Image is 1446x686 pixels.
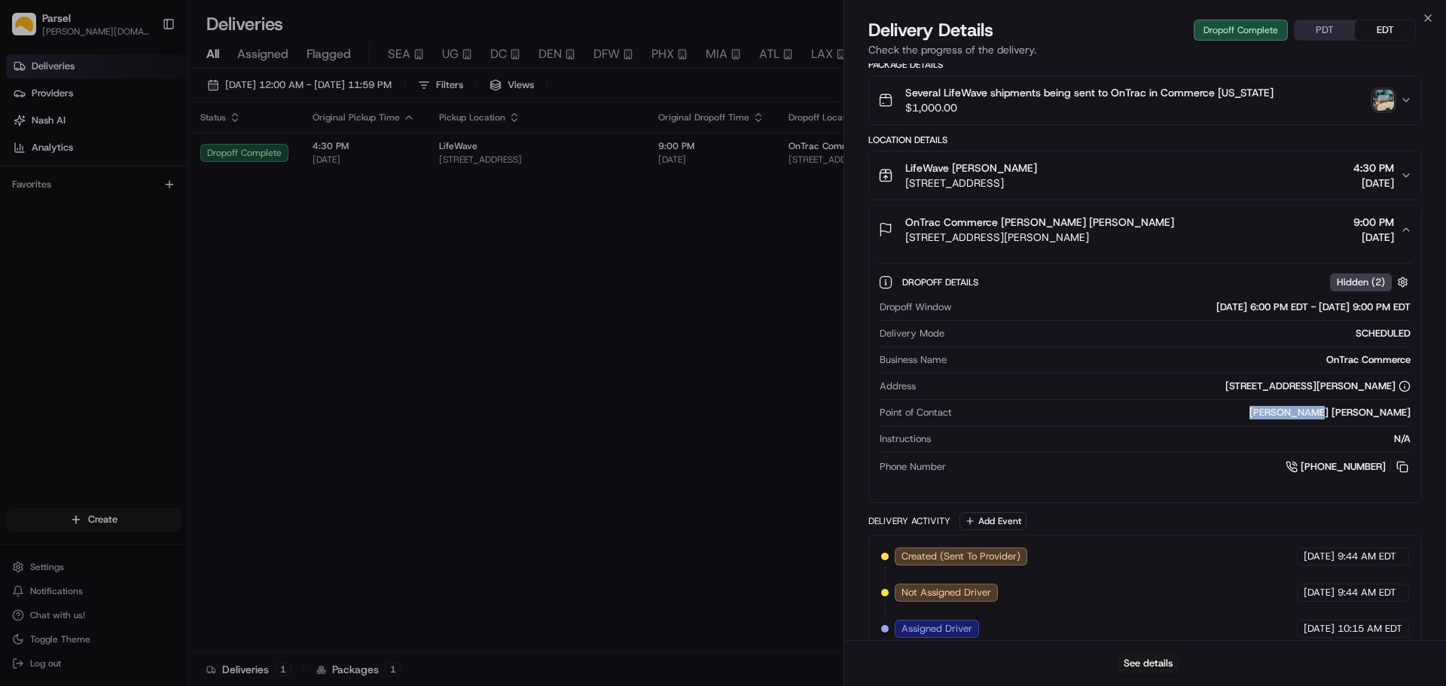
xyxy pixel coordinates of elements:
a: [PHONE_NUMBER] [1286,459,1411,475]
span: Address [880,380,916,393]
span: $1,000.00 [905,100,1274,115]
span: LifeWave [PERSON_NAME] [905,160,1037,175]
span: Dropoff Window [880,300,951,314]
a: 📗Knowledge Base [9,290,121,317]
div: OnTrac Commerce [PERSON_NAME] [PERSON_NAME][STREET_ADDRESS][PERSON_NAME]9:00 PM[DATE] [869,254,1421,502]
span: 10:15 AM EDT [1338,622,1402,636]
span: [DATE] [133,233,164,245]
span: 4:30 PM [1353,160,1394,175]
span: Dropoff Details [902,276,981,288]
button: Start new chat [256,148,274,166]
button: Add Event [959,512,1027,530]
span: [DATE] [1304,586,1335,599]
button: Hidden (2) [1330,273,1412,291]
span: Instructions [880,432,931,446]
button: EDT [1355,20,1415,40]
span: 9:00 PM [1353,215,1394,230]
div: [DATE] 6:00 PM EDT - [DATE] 9:00 PM EDT [957,300,1411,314]
div: N/A [937,432,1411,446]
img: 1755196953914-cd9d9cba-b7f7-46ee-b6f5-75ff69acacf5 [32,144,59,171]
span: Knowledge Base [30,296,115,311]
span: API Documentation [142,296,242,311]
div: Delivery Activity [868,515,950,527]
span: Hidden ( 2 ) [1337,276,1385,289]
span: [DATE] [1304,622,1335,636]
span: Created (Sent To Provider) [901,550,1020,563]
button: LifeWave [PERSON_NAME][STREET_ADDRESS]4:30 PM[DATE] [869,151,1421,200]
span: Several LifeWave shipments being sent to OnTrac in Commerce [US_STATE] [905,85,1274,100]
button: PDT [1295,20,1355,40]
span: [PHONE_NUMBER] [1301,460,1386,474]
span: [STREET_ADDRESS] [905,175,1037,191]
span: [DATE] [1353,230,1394,245]
input: Clear [39,97,249,113]
span: [STREET_ADDRESS][PERSON_NAME] [905,230,1174,245]
img: Alex Weir [15,219,39,243]
span: [DATE] [1353,175,1394,191]
div: Location Details [868,134,1422,146]
span: Assigned Driver [901,622,972,636]
button: See details [1117,653,1179,674]
span: Pylon [150,333,182,344]
img: photo_proof_of_delivery image [1373,90,1394,111]
div: 💻 [127,297,139,309]
a: 💻API Documentation [121,290,248,317]
div: SCHEDULED [950,327,1411,340]
span: [PERSON_NAME] [47,233,122,245]
div: 📗 [15,297,27,309]
span: Business Name [880,353,947,367]
span: Phone Number [880,460,946,474]
span: Point of Contact [880,406,952,419]
span: Not Assigned Driver [901,586,991,599]
span: OnTrac Commerce [PERSON_NAME] [PERSON_NAME] [905,215,1174,230]
span: [DATE] [1304,550,1335,563]
img: Nash [15,15,45,45]
p: Welcome 👋 [15,60,274,84]
span: 9:44 AM EDT [1338,550,1396,563]
div: [PERSON_NAME] [PERSON_NAME] [958,406,1411,419]
span: Delivery Mode [880,327,944,340]
div: Past conversations [15,196,96,208]
div: Start new chat [68,144,247,159]
div: [STREET_ADDRESS][PERSON_NAME] [1225,380,1411,393]
img: 1736555255976-a54dd68f-1ca7-489b-9aae-adbdc363a1c4 [15,144,42,171]
div: OnTrac Commerce [953,353,1411,367]
button: OnTrac Commerce [PERSON_NAME] [PERSON_NAME][STREET_ADDRESS][PERSON_NAME]9:00 PM[DATE] [869,206,1421,254]
span: • [125,233,130,245]
span: Delivery Details [868,18,993,42]
a: Powered byPylon [106,332,182,344]
div: Package Details [868,59,1422,71]
button: Several LifeWave shipments being sent to OnTrac in Commerce [US_STATE]$1,000.00photo_proof_of_del... [869,76,1421,124]
button: See all [233,193,274,211]
div: We're available if you need us! [68,159,207,171]
p: Check the progress of the delivery. [868,42,1422,57]
span: 9:44 AM EDT [1338,586,1396,599]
